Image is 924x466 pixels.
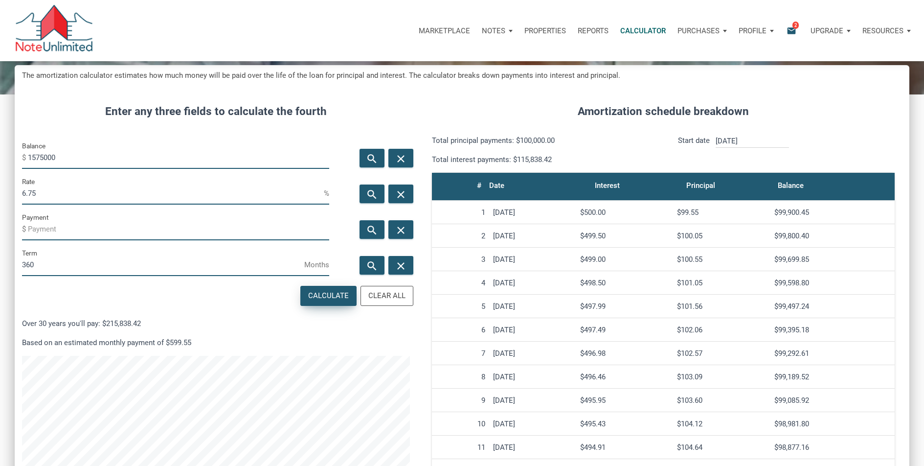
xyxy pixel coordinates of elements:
button: close [388,149,413,167]
div: $99,189.52 [774,373,891,381]
p: Start date [678,135,710,165]
div: $499.50 [580,232,670,240]
p: Profile [739,26,766,35]
p: Purchases [677,26,720,35]
p: Properties [524,26,566,35]
p: Notes [482,26,505,35]
div: $102.06 [677,326,766,334]
div: Date [489,179,504,192]
label: Term [22,247,37,259]
button: search [360,256,384,275]
button: Notes [476,16,518,46]
button: Purchases [672,16,733,46]
div: 2 [436,232,485,240]
p: Reports [578,26,608,35]
button: Clear All [361,286,413,306]
div: $99,900.45 [774,208,891,217]
div: 3 [436,255,485,264]
div: $500.00 [580,208,670,217]
div: 8 [436,373,485,381]
p: Resources [862,26,903,35]
div: Calculate [308,290,349,302]
p: Total principal payments: $100,000.00 [432,135,656,146]
h4: Amortization schedule breakdown [425,103,902,120]
label: Rate [22,176,35,187]
p: Calculator [620,26,666,35]
i: search [366,188,378,201]
div: Clear All [368,290,406,302]
div: [DATE] [493,419,572,428]
div: [DATE] [493,255,572,264]
p: Marketplace [419,26,470,35]
div: $99.55 [677,208,766,217]
div: [DATE] [493,373,572,381]
div: 11 [436,443,485,452]
div: $99,800.40 [774,232,891,240]
div: 9 [436,396,485,405]
i: close [395,153,406,165]
a: Properties [518,16,572,46]
div: $497.99 [580,302,670,311]
div: 5 [436,302,485,311]
button: Reports [572,16,614,46]
button: search [360,149,384,167]
div: 4 [436,279,485,287]
button: close [388,256,413,275]
div: $99,292.61 [774,349,891,358]
div: $498.50 [580,279,670,287]
a: Profile [733,16,780,46]
div: $100.05 [677,232,766,240]
i: close [395,188,406,201]
div: Principal [686,179,715,192]
i: search [366,224,378,236]
span: 2 [792,21,799,29]
div: $98,877.16 [774,443,891,452]
button: Resources [856,16,917,46]
span: % [324,186,329,201]
button: Calculate [300,286,357,306]
p: Based on an estimated monthly payment of $599.55 [22,337,410,349]
div: $99,497.24 [774,302,891,311]
div: $99,699.85 [774,255,891,264]
div: $101.05 [677,279,766,287]
div: [DATE] [493,326,572,334]
div: $496.98 [580,349,670,358]
div: $499.00 [580,255,670,264]
a: Calculator [614,16,672,46]
div: [DATE] [493,443,572,452]
button: search [360,185,384,203]
div: [DATE] [493,396,572,405]
h4: Enter any three fields to calculate the fourth [22,103,410,120]
div: 1 [436,208,485,217]
label: Payment [22,211,48,223]
div: $99,598.80 [774,279,891,287]
div: 10 [436,419,485,428]
div: $497.49 [580,326,670,334]
i: search [366,260,378,272]
p: Over 30 years you'll pay: $215,838.42 [22,318,410,329]
i: close [395,260,406,272]
div: Balance [778,179,804,192]
label: Balance [22,140,45,152]
div: 7 [436,349,485,358]
div: $99,395.18 [774,326,891,334]
input: Term [22,254,304,276]
div: [DATE] [493,232,572,240]
div: [DATE] [493,208,572,217]
button: Upgrade [805,16,856,46]
span: Months [304,257,329,273]
button: close [388,185,413,203]
div: Interest [595,179,620,192]
div: $98,981.80 [774,419,891,428]
div: $495.95 [580,396,670,405]
div: [DATE] [493,302,572,311]
button: Marketplace [413,16,476,46]
div: 6 [436,326,485,334]
button: search [360,220,384,239]
img: NoteUnlimited [15,5,93,56]
div: $99,085.92 [774,396,891,405]
p: Total interest payments: $115,838.42 [432,154,656,165]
